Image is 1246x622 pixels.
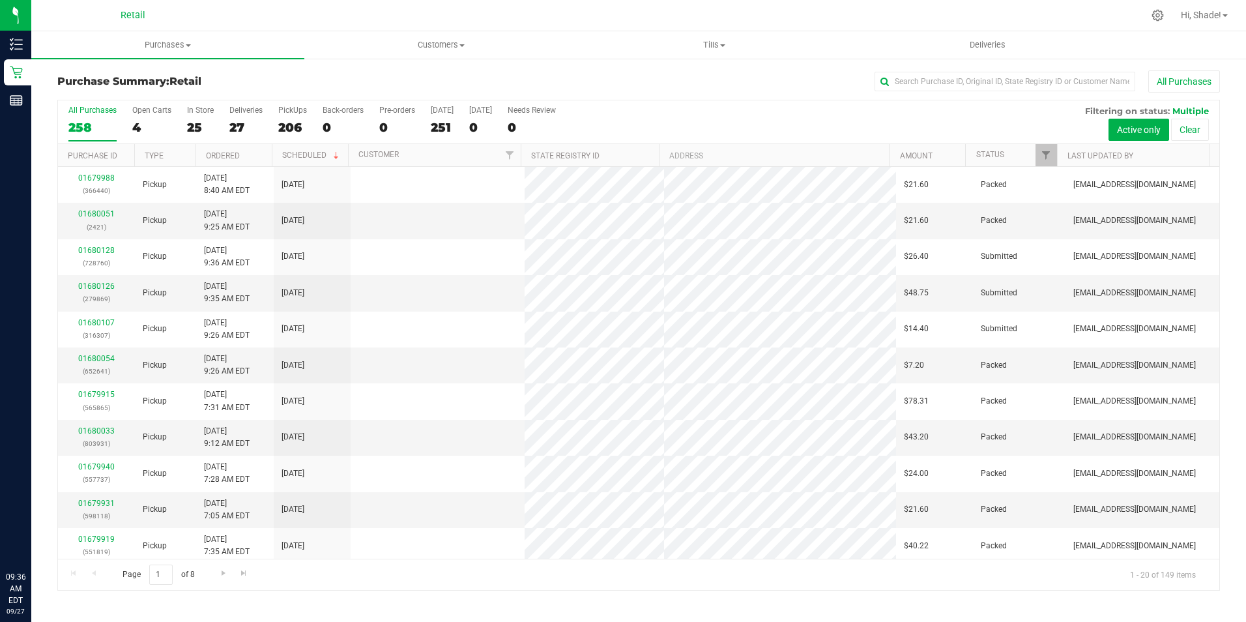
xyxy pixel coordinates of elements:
a: Ordered [206,151,240,160]
a: Type [145,151,164,160]
div: All Purchases [68,106,117,115]
p: (316307) [66,329,127,342]
a: 01680051 [78,209,115,218]
span: Submitted [981,250,1017,263]
div: 0 [508,120,556,135]
span: Packed [981,540,1007,552]
span: Retail [169,75,201,87]
span: [EMAIL_ADDRESS][DOMAIN_NAME] [1073,503,1196,516]
a: 01680054 [78,354,115,363]
a: 01680033 [78,426,115,436]
inline-svg: Reports [10,94,23,107]
a: Status [976,150,1004,159]
a: 01679988 [78,173,115,183]
span: [EMAIL_ADDRESS][DOMAIN_NAME] [1073,540,1196,552]
span: Pickup [143,250,167,263]
a: Scheduled [282,151,341,160]
inline-svg: Inventory [10,38,23,51]
div: 25 [187,120,214,135]
p: (557737) [66,473,127,486]
span: Pickup [143,395,167,407]
span: [EMAIL_ADDRESS][DOMAIN_NAME] [1073,287,1196,299]
span: [DATE] 8:40 AM EDT [204,172,250,197]
a: Filter [499,144,521,166]
span: [DATE] 9:36 AM EDT [204,244,250,269]
span: [DATE] 7:35 AM EDT [204,533,250,558]
a: Go to the next page [214,565,233,582]
span: Packed [981,467,1007,480]
div: Back-orders [323,106,364,115]
div: 258 [68,120,117,135]
span: Retail [121,10,145,21]
span: Pickup [143,503,167,516]
span: [DATE] [282,323,304,335]
a: Customers [304,31,577,59]
span: [EMAIL_ADDRESS][DOMAIN_NAME] [1073,431,1196,443]
span: $21.60 [904,215,929,227]
span: $7.20 [904,359,924,372]
div: Deliveries [229,106,263,115]
div: PickUps [278,106,307,115]
span: [EMAIL_ADDRESS][DOMAIN_NAME] [1073,179,1196,191]
span: Packed [981,431,1007,443]
a: Purchase ID [68,151,117,160]
span: $21.60 [904,503,929,516]
span: [DATE] 9:26 AM EDT [204,317,250,342]
span: Submitted [981,323,1017,335]
div: Needs Review [508,106,556,115]
div: Manage settings [1150,9,1166,22]
span: [DATE] [282,179,304,191]
span: $14.40 [904,323,929,335]
span: [EMAIL_ADDRESS][DOMAIN_NAME] [1073,323,1196,335]
span: Hi, Shade! [1181,10,1221,20]
span: Pickup [143,323,167,335]
span: 1 - 20 of 149 items [1120,565,1206,584]
div: [DATE] [431,106,454,115]
span: [DATE] [282,359,304,372]
div: 0 [323,120,364,135]
span: [EMAIL_ADDRESS][DOMAIN_NAME] [1073,467,1196,480]
span: [DATE] 9:26 AM EDT [204,353,250,378]
a: Last Updated By [1067,151,1133,160]
span: Pickup [143,179,167,191]
span: [DATE] [282,467,304,480]
span: Pickup [143,215,167,227]
a: Deliveries [851,31,1124,59]
span: [EMAIL_ADDRESS][DOMAIN_NAME] [1073,250,1196,263]
a: Amount [900,151,933,160]
span: Filtering on status: [1085,106,1170,116]
div: Open Carts [132,106,171,115]
p: (803931) [66,437,127,450]
span: Customers [305,39,577,51]
span: Multiple [1172,106,1209,116]
span: [DATE] [282,503,304,516]
p: (728760) [66,257,127,269]
a: 01680126 [78,282,115,291]
span: [DATE] 9:25 AM EDT [204,208,250,233]
a: 01679940 [78,462,115,471]
span: Packed [981,503,1007,516]
p: 09/27 [6,606,25,616]
div: In Store [187,106,214,115]
span: Pickup [143,467,167,480]
input: 1 [149,565,173,585]
span: [EMAIL_ADDRESS][DOMAIN_NAME] [1073,359,1196,372]
p: (279869) [66,293,127,305]
a: State Registry ID [531,151,600,160]
span: [DATE] 9:35 AM EDT [204,280,250,305]
a: 01680128 [78,246,115,255]
span: Pickup [143,431,167,443]
a: 01680107 [78,318,115,327]
button: All Purchases [1148,70,1220,93]
span: $78.31 [904,395,929,407]
div: 251 [431,120,454,135]
input: Search Purchase ID, Original ID, State Registry ID or Customer Name... [875,72,1135,91]
a: Purchases [31,31,304,59]
span: Purchases [31,39,304,51]
span: [DATE] 7:28 AM EDT [204,461,250,486]
span: [DATE] [282,250,304,263]
a: 01679915 [78,390,115,399]
div: Pre-orders [379,106,415,115]
span: $48.75 [904,287,929,299]
span: [DATE] 7:31 AM EDT [204,389,250,413]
